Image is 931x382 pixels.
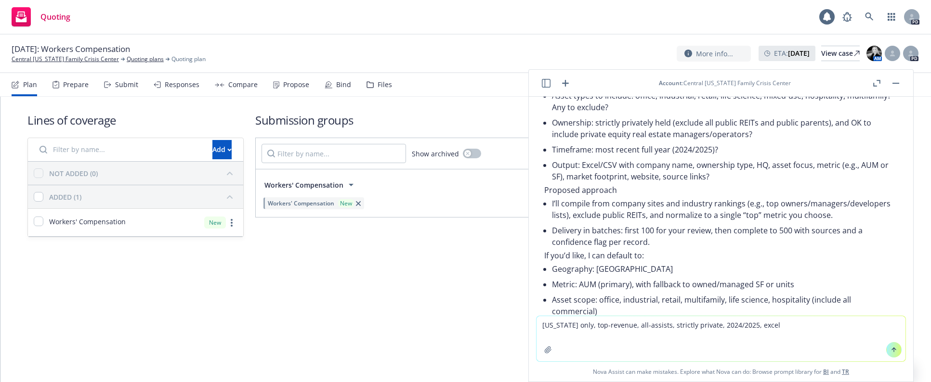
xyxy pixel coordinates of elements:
[552,142,898,157] li: Timeframe: most recent full year (2024/2025)?
[127,55,164,64] a: Quoting plans
[544,250,898,261] p: If you’d like, I can default to:
[552,115,898,142] li: Ownership: strictly privately held (exclude all public REITs and public parents), and OK to inclu...
[552,292,898,319] li: Asset scope: office, industrial, retail, multifamily, life science, hospitality (include all comm...
[860,7,879,26] a: Search
[838,7,857,26] a: Report a Bug
[228,81,258,89] div: Compare
[212,140,232,159] button: Add
[12,43,130,55] span: [DATE]: Workers Compensation
[544,184,898,196] p: Proposed approach
[552,277,898,292] li: Metric: AUM (primary), with fallback to owned/managed SF or units
[823,368,829,376] a: BI
[212,140,232,159] div: Add
[677,46,751,62] button: More info...
[882,7,901,26] a: Switch app
[49,192,81,202] div: ADDED (1)
[268,199,334,207] span: Workers' Compensation
[788,49,810,58] strong: [DATE]
[338,199,354,207] div: New
[412,149,459,159] span: Show archived
[821,46,860,61] a: View case
[49,166,237,181] button: NOT ADDED (0)
[262,144,406,163] input: Filter by name...
[49,216,126,227] span: Workers' Compensation
[552,223,898,250] li: Delivery in batches: first 100 for your review, then complete to 500 with sources and a confidenc...
[533,362,909,382] span: Nova Assist can make mistakes. Explore what Nova can do: Browse prompt library for and
[12,55,119,64] a: Central [US_STATE] Family Crisis Center
[659,79,682,87] span: Account
[659,79,791,87] div: : Central [US_STATE] Family Crisis Center
[63,81,89,89] div: Prepare
[866,46,882,61] img: photo
[264,180,343,190] span: Workers' Compensation
[378,81,392,89] div: Files
[27,112,244,128] h1: Lines of coverage
[842,368,849,376] a: TR
[115,81,138,89] div: Submit
[336,81,351,89] div: Bind
[49,168,98,178] div: NOT ADDED (0)
[226,217,237,229] a: more
[552,88,898,115] li: Asset types to include: office, industrial, retail, life science, mixed-use, hospitality, multifa...
[552,196,898,223] li: I’ll compile from company sites and industry rankings (e.g., top owners/managers/developers lists...
[283,81,309,89] div: Propose
[262,175,360,194] button: Workers' Compensation
[552,261,898,277] li: Geography: [GEOGRAPHIC_DATA]
[34,140,207,159] input: Filter by name...
[23,81,37,89] div: Plan
[537,316,905,361] textarea: [US_STATE] only, top-revenue, all-assists, strictly private, 2024/2025, excel
[774,48,810,58] span: ETA :
[552,157,898,184] li: Output: Excel/CSV with company name, ownership type, HQ, asset focus, metric (e.g., AUM or SF), m...
[8,3,74,30] a: Quoting
[255,112,904,128] h1: Submission groups
[171,55,206,64] span: Quoting plan
[49,189,237,204] button: ADDED (1)
[165,81,199,89] div: Responses
[40,13,70,21] span: Quoting
[696,49,733,59] span: More info...
[204,216,226,229] div: New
